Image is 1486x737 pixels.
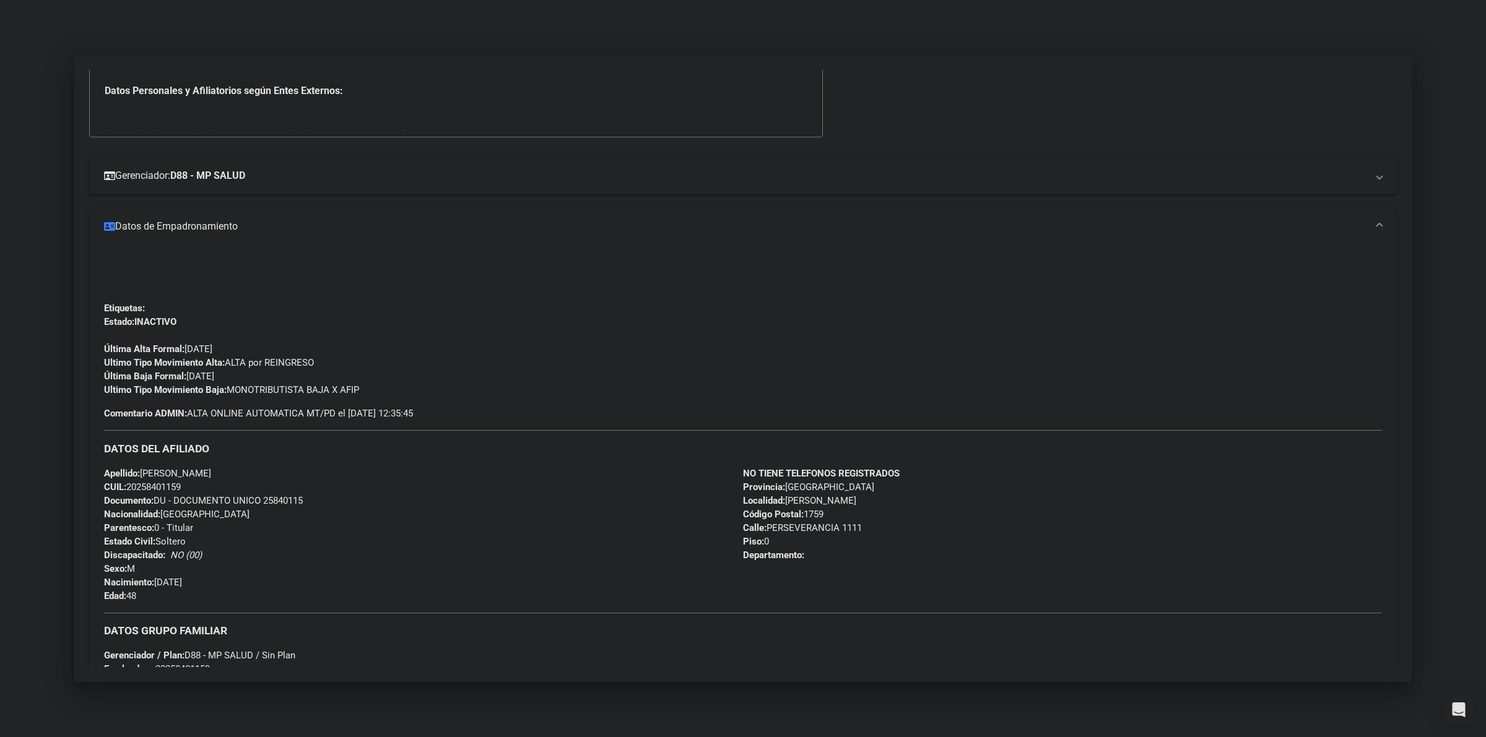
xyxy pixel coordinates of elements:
[114,271,240,282] span: Enviar Credencial Digital
[104,650,295,661] span: D88 - MP SALUD / Sin Plan
[104,316,134,327] strong: Estado:
[270,268,285,283] mat-icon: remove_red_eye
[472,114,541,126] strong: Organismos Ext.
[104,536,186,547] span: Soltero
[306,108,404,131] button: ARCA Impuestos
[743,509,804,520] strong: Código Postal:
[104,481,126,493] strong: CUIL:
[170,168,245,183] strong: D88 - MP SALUD
[89,208,1397,245] mat-expansion-panel-header: Datos de Empadronamiento
[104,408,187,419] strong: Comentario ADMIN:
[104,468,140,479] strong: Apellido:
[743,536,769,547] span: 0
[104,536,155,547] strong: Estado Civil:
[104,481,181,493] span: 20258401159
[154,108,193,131] button: FTP
[367,265,544,288] button: Sin Certificado Discapacidad
[104,384,227,395] strong: Ultimo Tipo Movimiento Baja:
[260,265,357,288] button: Movimientos
[743,495,785,506] strong: Localidad:
[212,108,297,131] button: ARCA Padrón
[104,522,154,533] strong: Parentesco:
[104,495,303,506] span: DU - DOCUMENTO UNICO 25840115
[104,219,1367,234] mat-panel-title: Datos de Empadronamiento
[104,343,212,355] span: [DATE]
[104,509,160,520] strong: Nacionalidad:
[105,108,144,131] button: SSS
[104,357,314,368] span: ALTA por REINGRESO
[743,468,900,479] strong: NO TIENE TELEFONOS REGISTRADOS
[104,407,413,420] span: ALTA ONLINE AUTOMATICA MT/PD el [DATE] 12:35:45
[391,271,534,282] span: Sin Certificado Discapacidad
[105,84,807,98] h3: Datos Personales y Afiliatorios según Entes Externos:
[104,577,154,588] strong: Nacimiento:
[104,343,185,355] strong: Última Alta Formal:
[1444,695,1474,725] div: Open Intercom Messenger
[104,265,250,288] button: Enviar Credencial Digital
[116,114,133,125] span: SSS
[104,495,154,506] strong: Documento:
[104,371,214,382] span: [DATE]
[104,522,193,533] span: 0 - Titular
[104,663,150,675] strong: Empleador:
[165,114,182,125] span: FTP
[462,108,550,131] button: Organismos Ext.
[743,536,764,547] strong: Piso:
[743,550,804,561] strong: Departamento:
[104,590,136,601] span: 48
[104,563,127,574] strong: Sexo:
[104,468,211,479] span: [PERSON_NAME]
[743,509,823,520] span: 1759
[104,371,186,382] strong: Última Baja Formal:
[316,114,394,125] span: ARCA Impuestos
[743,481,785,493] strong: Provincia:
[89,157,1397,194] mat-expansion-panel-header: Gerenciador:D88 - MP SALUD
[743,522,767,533] strong: Calle:
[104,357,225,368] strong: Ultimo Tipo Movimiento Alta:
[104,303,145,314] strong: Etiquetas:
[104,577,182,588] span: [DATE]
[134,316,176,327] strong: INACTIVO
[104,168,1367,183] mat-panel-title: Gerenciador:
[743,495,856,506] span: [PERSON_NAME]
[104,509,250,520] span: [GEOGRAPHIC_DATA]
[104,442,1382,455] h3: DATOS DEL AFILIADO
[155,662,210,676] div: 20258401159
[104,624,1382,637] h3: DATOS GRUPO FAMILIAR
[222,114,287,125] span: ARCA Padrón
[743,481,874,493] span: [GEOGRAPHIC_DATA]
[743,522,862,533] span: PERSEVERANCIA 1111
[170,550,202,561] i: NO (00)
[104,384,359,395] span: MONOTRIBUTISTA BAJA X AFIP
[285,271,347,282] span: Movimientos
[104,590,126,601] strong: Edad:
[104,550,165,561] strong: Discapacitado:
[104,650,185,661] strong: Gerenciador / Plan:
[104,563,135,574] span: M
